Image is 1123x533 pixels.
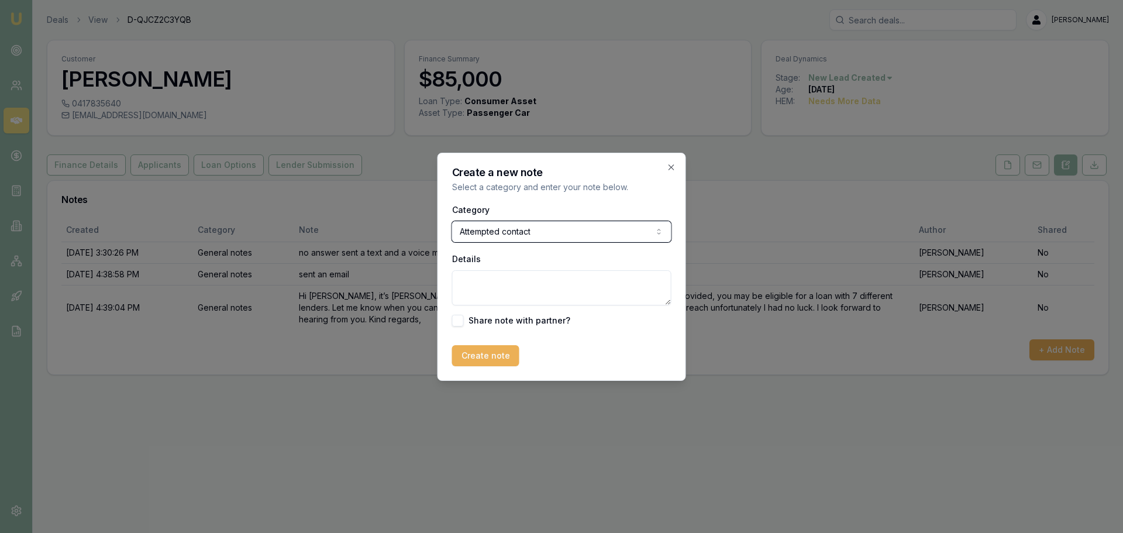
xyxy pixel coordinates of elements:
button: Create note [452,345,519,366]
label: Category [452,205,490,215]
p: Select a category and enter your note below. [452,181,671,193]
label: Details [452,254,481,264]
h2: Create a new note [452,167,671,178]
label: Share note with partner? [469,317,570,325]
